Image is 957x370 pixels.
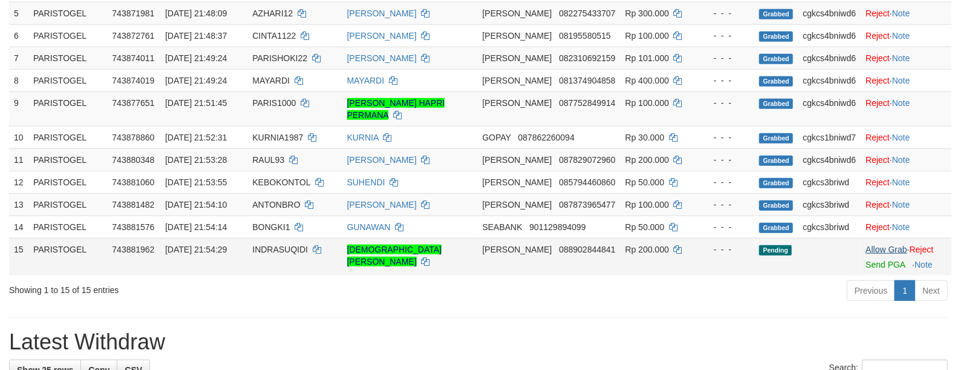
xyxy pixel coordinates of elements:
[482,31,552,41] span: [PERSON_NAME]
[529,222,586,232] span: Copy 901129894099 to clipboard
[252,8,293,18] span: AZHARI12
[759,99,793,109] span: Grabbed
[252,76,290,85] span: MAYARDI
[252,53,307,63] span: PARISHOKI22
[625,8,669,18] span: Rp 300.000
[559,31,611,41] span: Copy 08195580515 to clipboard
[861,69,952,91] td: ·
[625,98,669,108] span: Rp 100.000
[9,47,28,69] td: 7
[861,126,952,148] td: ·
[482,245,552,254] span: [PERSON_NAME]
[759,54,793,64] span: Grabbed
[798,47,861,69] td: cgkcs4bniwd6
[759,76,793,87] span: Grabbed
[625,245,669,254] span: Rp 200.000
[861,47,952,69] td: ·
[112,200,154,210] span: 743881482
[892,53,910,63] a: Note
[892,222,910,232] a: Note
[798,216,861,238] td: cgkcs3briwd
[347,31,417,41] a: [PERSON_NAME]
[798,148,861,171] td: cgkcs4bniwd6
[482,155,552,165] span: [PERSON_NAME]
[625,31,669,41] span: Rp 100.000
[347,177,385,187] a: SUHENDI
[165,222,227,232] span: [DATE] 21:54:14
[28,171,107,193] td: PARISTOGEL
[165,98,227,108] span: [DATE] 21:51:45
[28,47,107,69] td: PARISTOGEL
[347,133,379,142] a: KURNIA
[252,155,284,165] span: RAUL93
[704,131,750,144] div: - - -
[112,31,154,41] span: 743872761
[866,222,890,232] a: Reject
[112,76,154,85] span: 743874019
[252,31,296,41] span: CINTA1122
[559,8,615,18] span: Copy 082275433707 to clipboard
[28,238,107,276] td: PARISTOGEL
[910,245,934,254] a: Reject
[252,177,310,187] span: KEBOKONTOL
[482,98,552,108] span: [PERSON_NAME]
[625,155,669,165] span: Rp 200.000
[165,155,227,165] span: [DATE] 21:53:28
[28,2,107,24] td: PARISTOGEL
[28,24,107,47] td: PARISTOGEL
[347,98,445,120] a: [PERSON_NAME] HAPRI PERMANA
[28,148,107,171] td: PARISTOGEL
[559,98,615,108] span: Copy 087752849914 to clipboard
[625,53,669,63] span: Rp 101.000
[847,280,895,301] a: Previous
[559,245,615,254] span: Copy 088902844841 to clipboard
[892,98,910,108] a: Note
[759,178,793,188] span: Grabbed
[759,133,793,144] span: Grabbed
[798,91,861,126] td: cgkcs4bniwd6
[112,53,154,63] span: 743874011
[482,76,552,85] span: [PERSON_NAME]
[347,245,442,266] a: [DEMOGRAPHIC_DATA][PERSON_NAME]
[798,171,861,193] td: cgkcs3briwd
[759,223,793,233] span: Grabbed
[347,53,417,63] a: [PERSON_NAME]
[9,148,28,171] td: 11
[112,133,154,142] span: 743878860
[559,200,615,210] span: Copy 087873965477 to clipboard
[866,177,890,187] a: Reject
[759,156,793,166] span: Grabbed
[28,91,107,126] td: PARISTOGEL
[9,126,28,148] td: 10
[165,133,227,142] span: [DATE] 21:52:31
[704,52,750,64] div: - - -
[866,53,890,63] a: Reject
[861,24,952,47] td: ·
[866,133,890,142] a: Reject
[482,222,522,232] span: SEABANK
[866,245,907,254] a: Allow Grab
[625,177,665,187] span: Rp 50.000
[704,30,750,42] div: - - -
[482,200,552,210] span: [PERSON_NAME]
[866,260,905,269] a: Send PGA
[9,216,28,238] td: 14
[559,53,615,63] span: Copy 082310692159 to clipboard
[9,69,28,91] td: 8
[482,8,552,18] span: [PERSON_NAME]
[892,177,910,187] a: Note
[9,2,28,24] td: 5
[915,280,948,301] a: Next
[165,76,227,85] span: [DATE] 21:49:24
[9,238,28,276] td: 15
[704,243,750,256] div: - - -
[915,260,933,269] a: Note
[704,74,750,87] div: - - -
[892,31,910,41] a: Note
[347,200,417,210] a: [PERSON_NAME]
[798,193,861,216] td: cgkcs3briwd
[798,126,861,148] td: cgkcs1bniwd7
[112,245,154,254] span: 743881962
[165,8,227,18] span: [DATE] 21:48:09
[861,171,952,193] td: ·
